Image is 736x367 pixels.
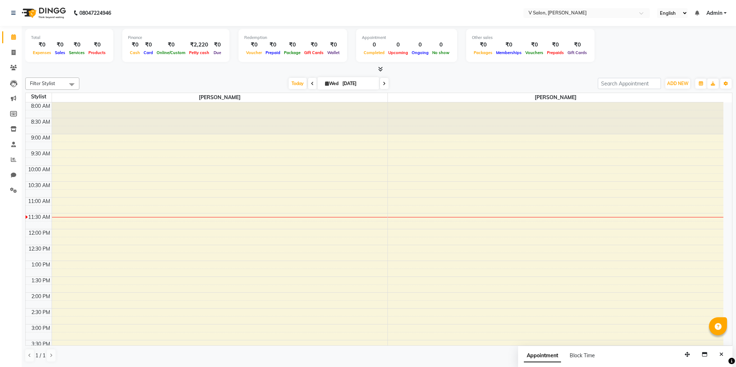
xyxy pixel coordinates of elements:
div: Total [31,35,108,41]
div: 10:00 AM [27,166,52,173]
div: ₹0 [67,41,87,49]
span: Filter Stylist [30,80,55,86]
div: ₹0 [142,41,155,49]
span: Today [289,78,307,89]
span: Sales [53,50,67,55]
b: 08047224946 [79,3,111,23]
span: Prepaid [264,50,282,55]
div: 3:00 PM [30,324,52,332]
div: Redemption [244,35,341,41]
div: 1:30 PM [30,277,52,284]
span: Memberships [494,50,523,55]
div: Other sales [472,35,589,41]
div: Finance [128,35,224,41]
span: Completed [362,50,386,55]
div: ₹0 [211,41,224,49]
span: Packages [472,50,494,55]
span: Package [282,50,302,55]
span: Services [67,50,87,55]
div: 9:30 AM [30,150,52,158]
div: 0 [386,41,410,49]
div: ₹0 [545,41,566,49]
span: Prepaids [545,50,566,55]
div: ₹0 [325,41,341,49]
span: Wed [323,81,340,86]
span: Block Time [570,352,595,359]
span: [PERSON_NAME] [52,93,387,102]
div: 9:00 AM [30,134,52,142]
div: 2:00 PM [30,293,52,300]
span: Wallet [325,50,341,55]
span: Gift Cards [302,50,325,55]
span: Products [87,50,108,55]
div: 8:00 AM [30,102,52,110]
span: Petty cash [187,50,211,55]
span: Online/Custom [155,50,187,55]
div: 3:30 PM [30,340,52,348]
div: 0 [430,41,451,49]
button: ADD NEW [665,79,690,89]
iframe: chat widget [706,338,729,360]
input: 2025-09-03 [340,78,376,89]
div: ₹0 [87,41,108,49]
div: 0 [362,41,386,49]
span: Appointment [524,349,561,362]
div: Stylist [26,93,52,101]
div: ₹0 [494,41,523,49]
div: ₹0 [566,41,589,49]
div: Appointment [362,35,451,41]
div: 11:00 AM [27,198,52,205]
div: ₹0 [31,41,53,49]
div: ₹0 [282,41,302,49]
span: Card [142,50,155,55]
span: Voucher [244,50,264,55]
div: 8:30 AM [30,118,52,126]
div: 0 [410,41,430,49]
div: ₹2,220 [187,41,211,49]
span: Gift Cards [566,50,589,55]
span: Due [212,50,223,55]
span: ADD NEW [667,81,688,86]
div: ₹0 [128,41,142,49]
span: Cash [128,50,142,55]
div: ₹0 [264,41,282,49]
span: [PERSON_NAME] [388,93,724,102]
span: Vouchers [523,50,545,55]
input: Search Appointment [598,78,661,89]
span: No show [430,50,451,55]
div: ₹0 [244,41,264,49]
div: ₹0 [523,41,545,49]
div: ₹0 [155,41,187,49]
span: 1 / 1 [35,352,45,359]
img: logo [18,3,68,23]
div: 10:30 AM [27,182,52,189]
span: Admin [706,9,722,17]
div: ₹0 [472,41,494,49]
div: 12:30 PM [27,245,52,253]
div: 11:30 AM [27,213,52,221]
div: ₹0 [302,41,325,49]
span: Ongoing [410,50,430,55]
div: ₹0 [53,41,67,49]
div: 2:30 PM [30,309,52,316]
div: 12:00 PM [27,229,52,237]
span: Upcoming [386,50,410,55]
div: 1:00 PM [30,261,52,269]
span: Expenses [31,50,53,55]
